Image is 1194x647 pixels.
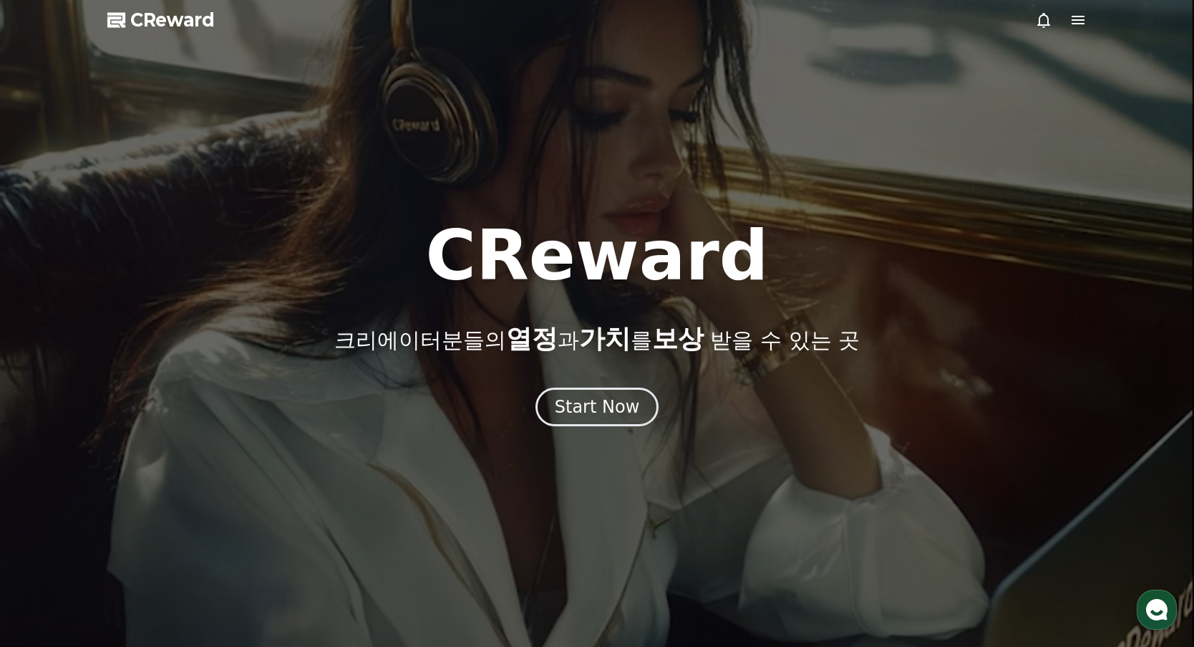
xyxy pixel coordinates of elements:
[334,325,860,353] p: 크리에이터분들의 과 를 받을 수 있는 곳
[130,9,215,32] span: CReward
[555,396,640,418] div: Start Now
[652,324,704,353] span: 보상
[579,324,631,353] span: 가치
[425,221,768,290] h1: CReward
[535,388,659,426] button: Start Now
[107,9,215,32] a: CReward
[506,324,558,353] span: 열정
[535,402,659,416] a: Start Now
